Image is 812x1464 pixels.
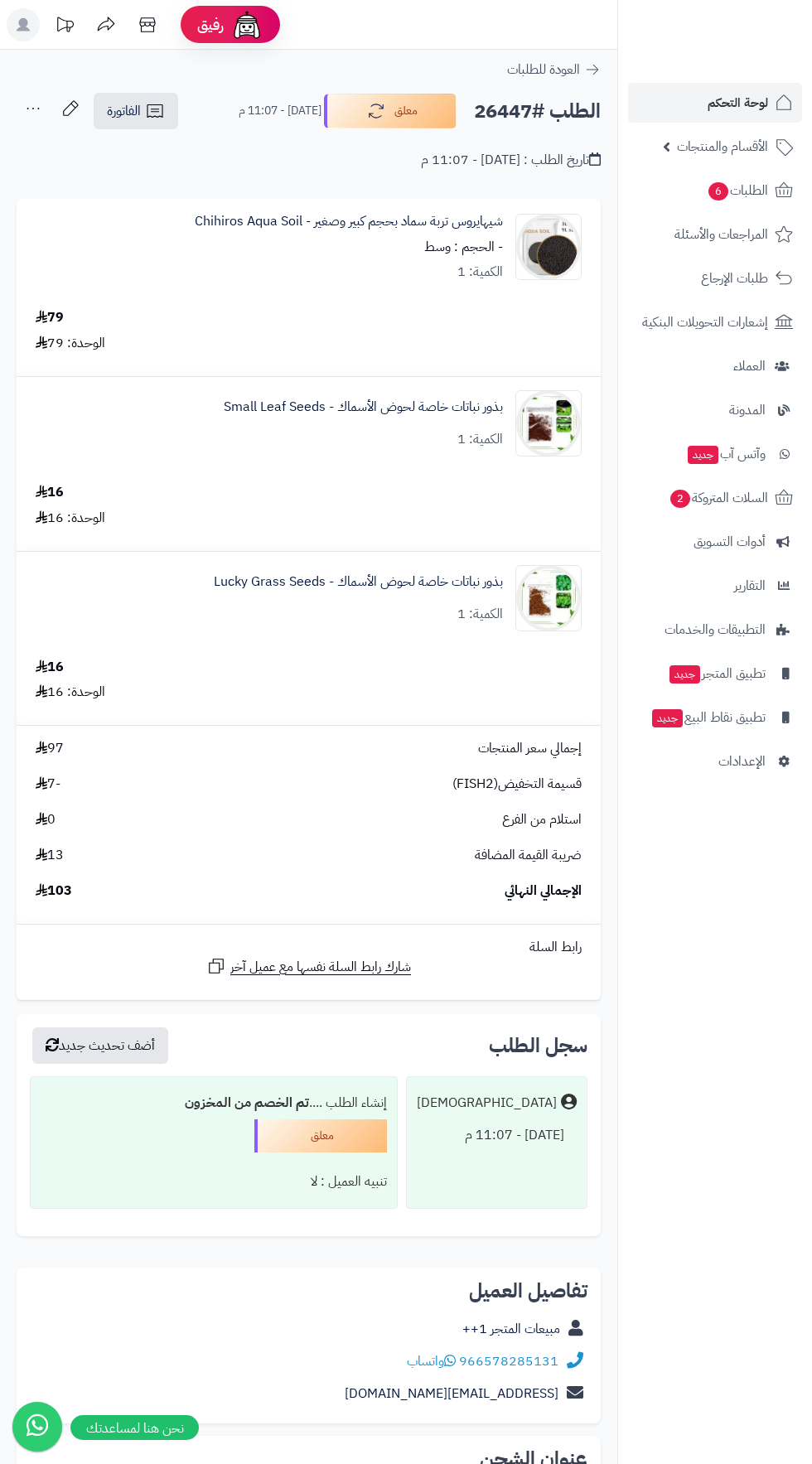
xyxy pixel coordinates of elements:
b: تم الخصم من المخزون [185,1093,309,1113]
span: الفاتورة [107,101,141,121]
span: الإجمالي النهائي [505,882,582,901]
h2: الطلب #26447 [474,94,601,128]
span: لوحة التحكم [708,91,768,114]
a: أدوات التسويق [628,522,802,562]
a: إشعارات التحويلات البنكية [628,302,802,342]
a: التقارير [628,566,802,606]
span: رفيق [197,15,224,35]
div: 16 [36,483,64,502]
span: 0 [36,810,56,829]
a: العملاء [628,346,802,386]
span: العملاء [733,355,766,378]
button: أضف تحديث جديد [32,1027,168,1064]
a: طلبات الإرجاع [628,258,802,298]
span: 97 [36,739,64,758]
span: إشعارات التحويلات البنكية [642,311,768,334]
span: شارك رابط السلة نفسها مع عميل آخر [230,958,411,977]
a: العودة للطلبات [507,60,601,80]
span: 6 [708,182,728,201]
a: تحديثات المنصة [44,8,85,46]
a: الطلبات6 [628,171,802,210]
span: جديد [688,446,718,464]
a: شيهايروس تربة سماد بحجم كبير وصغير - Chihiros Aqua Soil [195,212,503,231]
a: لوحة التحكم [628,83,802,123]
span: المراجعات والأسئلة [674,223,768,246]
span: طلبات الإرجاع [701,267,768,290]
span: -7 [36,775,60,794]
a: شارك رابط السلة نفسها مع عميل آخر [206,956,411,977]
div: الوحدة: 16 [36,509,105,528]
a: الإعدادات [628,742,802,781]
span: العودة للطلبات [507,60,580,80]
h3: سجل الطلب [489,1036,587,1056]
span: الطلبات [707,179,768,202]
div: 79 [36,308,64,327]
img: 1682660134-22450215_ffc13edc9ol.x2000w-90x90.jpg [516,565,581,631]
span: المدونة [729,399,766,422]
a: السلات المتروكة2 [628,478,802,518]
div: 16 [36,658,64,677]
div: الوحدة: 79 [36,334,105,353]
span: جديد [669,665,700,684]
a: 966578285131 [459,1351,558,1371]
span: وآتس آب [686,442,766,466]
img: 1682658692-22450215_ffc1a3937-a47a7-46f9-a315-9ease098e6d5b_102a4_1024-2000x2000w1234567890po-90x... [516,390,581,457]
img: 1717726747-1s111WswweeksAqEWEFsuaegshryjDEDWEhtgr-90x90.jpg [516,214,581,280]
span: الإعدادات [718,750,766,773]
h2: تفاصيل العميل [30,1281,587,1301]
a: التطبيقات والخدمات [628,610,802,650]
a: مبيعات المتجر 1++ [462,1319,560,1339]
span: السلات المتروكة [669,486,768,510]
div: الكمية: 1 [457,263,503,282]
div: [DATE] - 11:07 م [417,1119,577,1152]
div: معلق [254,1119,387,1152]
div: تاريخ الطلب : [DATE] - 11:07 م [421,151,601,170]
div: رابط السلة [23,938,594,957]
a: بذور نباتات خاصة لحوض الأسماك - Lucky Grass Seeds [214,573,503,592]
span: 103 [36,882,72,901]
a: الفاتورة [94,93,178,129]
img: ai-face.png [230,8,263,41]
div: تنبيه العميل : لا [41,1166,387,1198]
a: المراجعات والأسئلة [628,215,802,254]
div: إنشاء الطلب .... [41,1087,387,1119]
span: إجمالي سعر المنتجات [478,739,582,758]
span: قسيمة التخفيض(FISH2) [452,775,582,794]
span: التقارير [734,574,766,597]
div: [DEMOGRAPHIC_DATA] [417,1094,557,1113]
span: تطبيق المتجر [668,662,766,685]
a: واتساب [407,1351,456,1371]
span: التطبيقات والخدمات [665,618,766,641]
span: ضريبة القيمة المضافة [475,846,582,865]
button: معلق [324,94,457,128]
small: - الحجم : وسط [424,237,503,257]
div: الكمية: 1 [457,605,503,624]
a: تطبيق نقاط البيعجديد [628,698,802,737]
a: وآتس آبجديد [628,434,802,474]
a: تطبيق المتجرجديد [628,654,802,693]
small: [DATE] - 11:07 م [239,103,321,119]
span: أدوات التسويق [694,530,766,553]
span: 2 [670,490,690,508]
span: جديد [652,709,683,727]
a: بذور نباتات خاصة لحوض الأسماك - Small Leaf Seeds [224,398,503,417]
a: المدونة [628,390,802,430]
a: [EMAIL_ADDRESS][DOMAIN_NAME] [345,1384,558,1404]
div: الكمية: 1 [457,430,503,449]
span: الأقسام والمنتجات [677,135,768,158]
span: استلام من الفرع [502,810,582,829]
span: 13 [36,846,64,865]
div: الوحدة: 16 [36,683,105,702]
span: تطبيق نقاط البيع [650,706,766,729]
